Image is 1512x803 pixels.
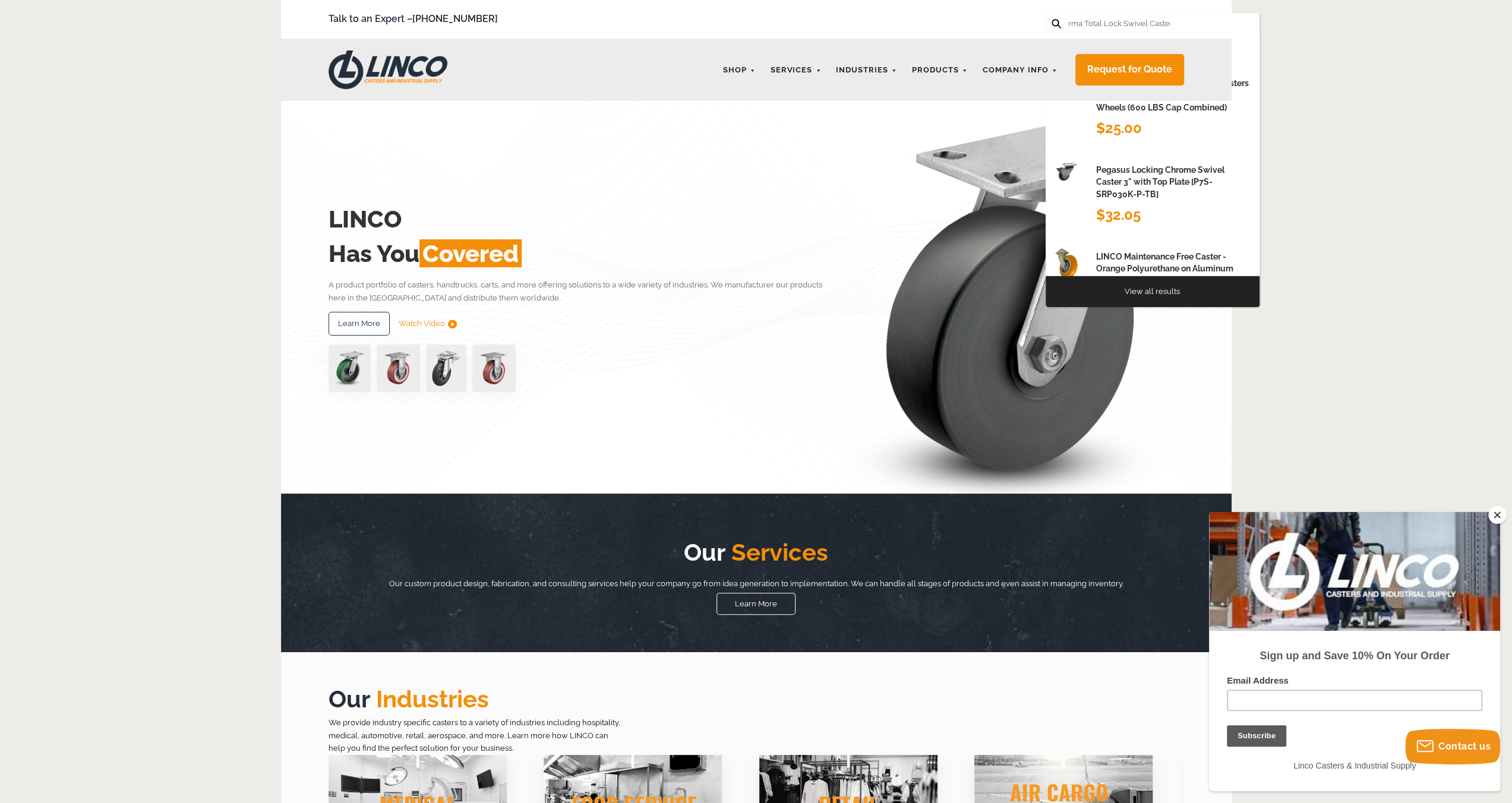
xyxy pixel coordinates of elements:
[419,239,522,267] span: Covered
[906,59,974,82] a: Products
[1096,119,1142,137] span: $25.00
[376,535,1137,570] h2: Our
[1046,152,1260,239] a: Pegasus Locking Chrome Swivel Caster 3" with Top Plate [P7S-SRP030K-P-TB] Pegasus Locking Chrome ...
[370,685,489,713] span: Industries
[329,11,498,27] span: Talk to an Expert –
[329,202,840,236] h2: LINCO
[1046,65,1260,152] a: LINCO Heavy Duty Office Chair Casters 3" - Set of 5 Polyurethane Swivel Wheels (600 LBS Cap Combi...
[376,577,1137,590] p: Our custom product design, fabrication, and consulting services help your company go from idea ge...
[329,312,390,336] a: Learn More
[1067,13,1172,34] input: Search
[843,101,1184,494] img: linco_caster
[1096,251,1251,287] h1: LINCO Maintenance Free Caster - Orange Polyurethane on Aluminum Swivel 8" (1200 LBS Cap)
[50,138,240,150] strong: Sign up and Save 10% On Your Order
[329,50,447,88] img: LINCO CASTERS & INDUSTRIAL SUPPLY
[1488,506,1506,524] button: Close
[18,213,77,235] input: Subscribe
[329,236,840,271] h2: Has You
[1125,287,1180,296] a: View all results
[1075,54,1184,86] a: Request for Quote
[1046,34,1260,65] div: Product Results
[1178,11,1183,20] span: 0
[764,59,827,82] a: Services
[329,716,626,755] p: We provide industry specific casters to a variety of industries including hospitality, medical, a...
[329,682,1184,716] h2: Our
[472,344,516,392] img: capture-59611-removebg-preview-1.png
[377,344,420,392] img: capture-59611-removebg-preview-1.png
[1438,741,1491,752] span: Contact us
[84,249,207,258] span: Linco Casters & Industrial Supply
[1096,206,1141,223] span: $32.05
[716,593,796,615] a: Learn More
[18,163,273,178] label: Email Address
[329,279,840,304] p: A product portfolio of casters, handtrucks, carts, and more offering solutions to a wide variety ...
[717,59,762,82] a: Shop
[830,59,903,82] a: Industries
[448,320,457,328] img: subtract.png
[1046,239,1260,325] a: LINCO Maintenance Free Caster - Orange Polyurethane on Aluminum Swivel 8" (1200 LBS Cap) LINCO Ma...
[426,344,466,392] img: lvwpp200rst849959jpg-30522-removebg-preview-1.png
[412,13,498,24] a: [PHONE_NUMBER]
[329,344,371,392] img: pn3orx8a-94725-1-1-.png
[1096,164,1251,200] h1: Pegasus Locking Chrome Swivel Caster 3" with Top Plate [P7S-SRP030K-P-TB]
[1405,729,1500,764] button: Contact us
[725,538,828,566] span: Services
[399,312,457,336] a: Watch Video
[1167,12,1184,27] a: 0
[977,59,1063,82] a: Company Info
